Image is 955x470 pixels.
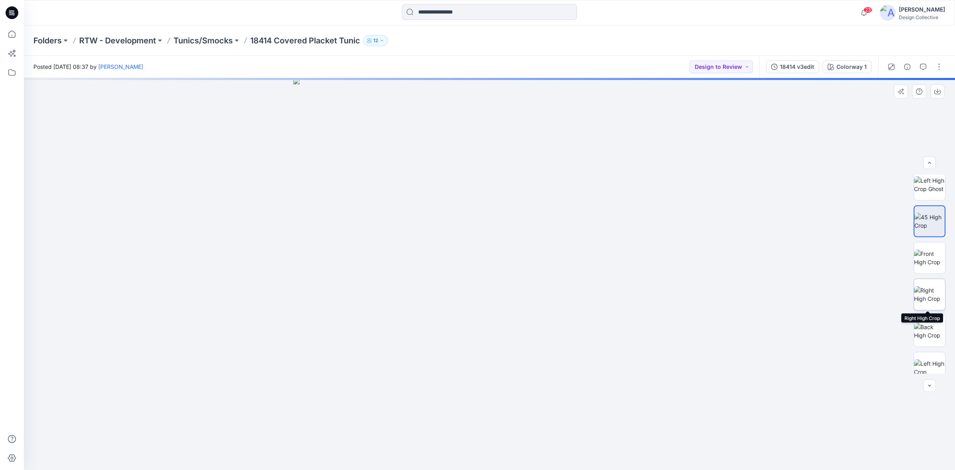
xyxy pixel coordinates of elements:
[250,35,360,46] p: 18414 Covered Placket Tunic
[901,60,914,73] button: Details
[293,78,685,470] img: eyJhbGciOiJIUzI1NiIsImtpZCI6IjAiLCJzbHQiOiJzZXMiLCJ0eXAiOiJKV1QifQ.eyJkYXRhIjp7InR5cGUiOiJzdG9yYW...
[863,7,872,13] span: 23
[33,62,143,71] span: Posted [DATE] 08:37 by
[373,36,378,45] p: 12
[363,35,388,46] button: 12
[899,5,945,14] div: [PERSON_NAME]
[914,359,945,376] img: Left High Crop
[822,60,872,73] button: Colorway 1
[880,5,896,21] img: avatar
[780,62,814,71] div: 18414 v3edit
[914,250,945,266] img: Front High Crop
[836,62,867,71] div: Colorway 1
[914,286,945,303] img: Right High Crop
[79,35,156,46] a: RTW - Development
[766,60,819,73] button: 18414 v3edit
[98,63,143,70] a: [PERSON_NAME]
[173,35,233,46] a: Tunics/Smocks
[914,213,945,230] img: 45 High Crop
[33,35,62,46] a: Folders
[899,14,945,20] div: Design Collective
[914,176,945,193] img: Left High Crop Ghost
[914,323,945,339] img: Back High Crop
